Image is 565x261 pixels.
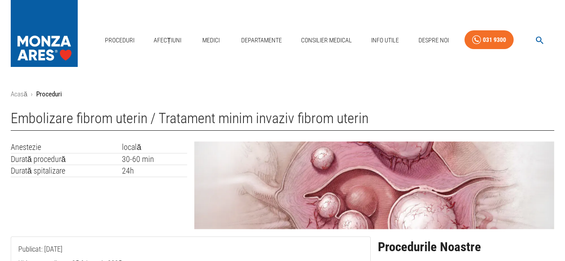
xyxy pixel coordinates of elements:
[11,89,554,99] nav: breadcrumb
[122,141,187,153] td: locală
[415,31,452,50] a: Despre Noi
[11,165,122,177] td: Durată spitalizare
[378,240,554,254] h2: Procedurile Noastre
[150,31,185,50] a: Afecțiuni
[31,89,33,99] li: ›
[101,31,138,50] a: Proceduri
[483,34,506,46] div: 031 9300
[238,31,285,50] a: Departamente
[368,31,402,50] a: Info Utile
[194,141,554,229] img: Embolizare fibrom uterin - Tratament minim invaziv | MONZA ARES
[11,141,122,153] td: Anestezie
[11,153,122,165] td: Durată procedură
[11,90,27,98] a: Acasă
[122,153,187,165] td: 30-60 min
[297,31,356,50] a: Consilier Medical
[11,110,554,131] h1: Embolizare fibrom uterin / Tratament minim invaziv fibrom uterin
[36,89,62,99] p: Proceduri
[465,30,514,50] a: 031 9300
[122,165,187,177] td: 24h
[197,31,226,50] a: Medici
